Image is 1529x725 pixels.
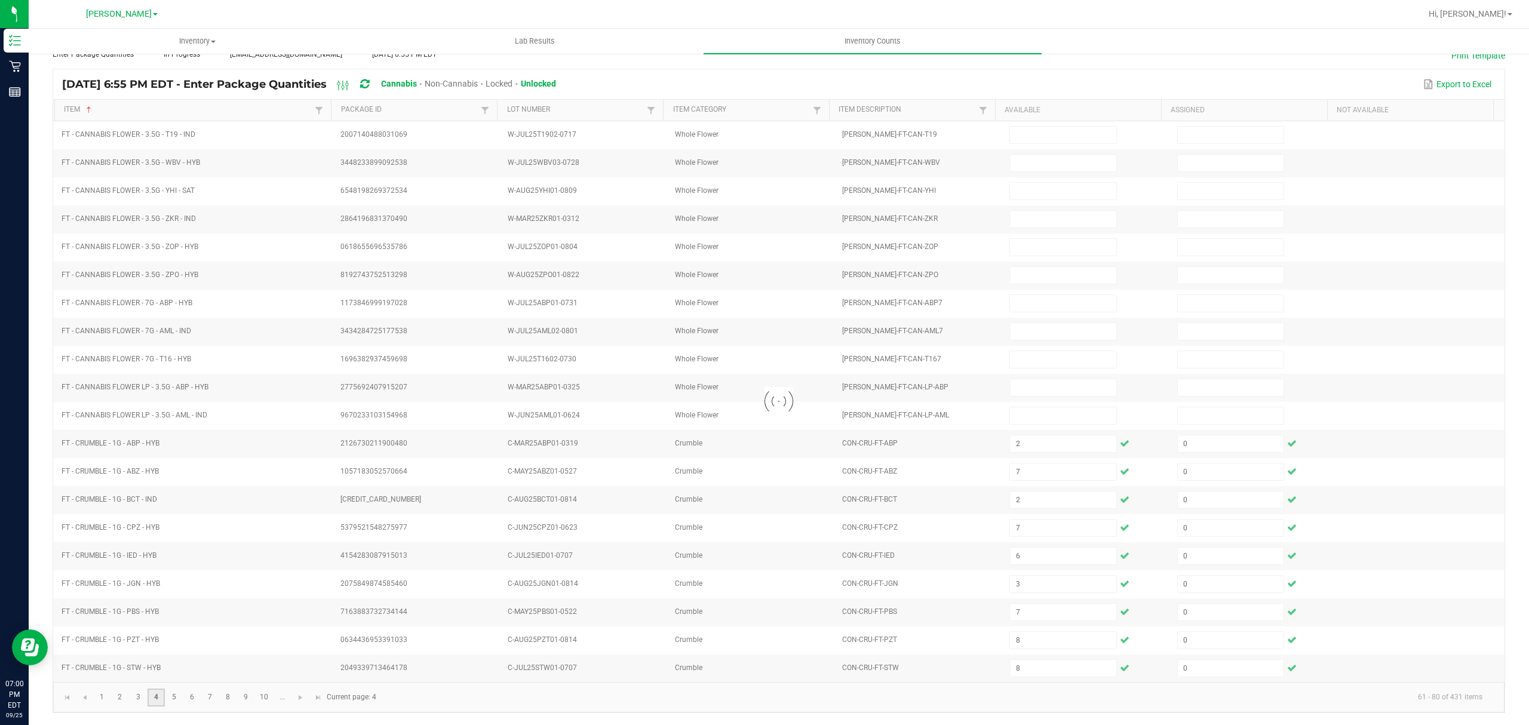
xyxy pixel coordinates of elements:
a: Filter [312,103,326,118]
button: Print Template [1451,50,1505,62]
span: Cannabis [381,79,417,88]
button: Export to Excel [1420,74,1494,94]
a: Page 7 [201,689,219,706]
a: Lot NumberSortable [507,105,644,115]
span: Sortable [84,105,94,115]
a: Inventory Counts [704,29,1041,54]
iframe: Resource center [12,629,48,665]
span: Hi, [PERSON_NAME]! [1429,9,1506,19]
span: Enter Package Quantities [53,50,134,59]
a: Page 9 [237,689,254,706]
a: Page 6 [183,689,201,706]
th: Available [995,100,1161,121]
a: Page 2 [111,689,128,706]
a: Item CategorySortable [673,105,810,115]
a: Go to the last page [309,689,327,706]
div: [DATE] 6:55 PM EDT - Enter Package Quantities [62,73,565,96]
a: Page 5 [165,689,183,706]
span: Go to the last page [314,693,323,702]
span: Non-Cannabis [425,79,478,88]
kendo-pager: Current page: 4 [53,682,1505,712]
span: Locked [486,79,512,88]
span: [EMAIL_ADDRESS][DOMAIN_NAME] [230,50,342,59]
a: Filter [976,103,990,118]
span: Unlocked [521,79,556,88]
a: Lab Results [366,29,704,54]
span: In Progress [164,50,200,59]
a: Go to the previous page [76,689,93,706]
a: Page 10 [256,689,273,706]
span: Lab Results [499,36,571,47]
a: Go to the next page [292,689,309,706]
inline-svg: Inventory [9,35,21,47]
a: Package IdSortable [341,105,478,115]
span: [PERSON_NAME] [86,9,152,19]
span: [DATE] 6:55 PM EDT [372,50,437,59]
inline-svg: Retail [9,60,21,72]
a: ItemSortable [64,105,312,115]
a: Page 4 [148,689,165,706]
span: Inventory Counts [828,36,917,47]
kendo-pager-info: 61 - 80 of 431 items [383,687,1492,707]
a: Filter [810,103,824,118]
inline-svg: Reports [9,86,21,98]
a: Go to the first page [59,689,76,706]
span: Go to the first page [63,693,72,702]
p: 07:00 PM EDT [5,678,23,711]
th: Not Available [1327,100,1493,121]
th: Assigned [1161,100,1327,121]
a: Page 1 [93,689,110,706]
a: Page 8 [219,689,237,706]
a: Filter [644,103,658,118]
p: 09/25 [5,711,23,720]
span: Go to the next page [296,693,305,702]
a: Filter [478,103,492,118]
a: Page 3 [130,689,147,706]
span: Inventory [29,36,366,47]
span: Go to the previous page [80,693,90,702]
a: Inventory [29,29,366,54]
a: Page 11 [274,689,291,706]
a: Item DescriptionSortable [839,105,975,115]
